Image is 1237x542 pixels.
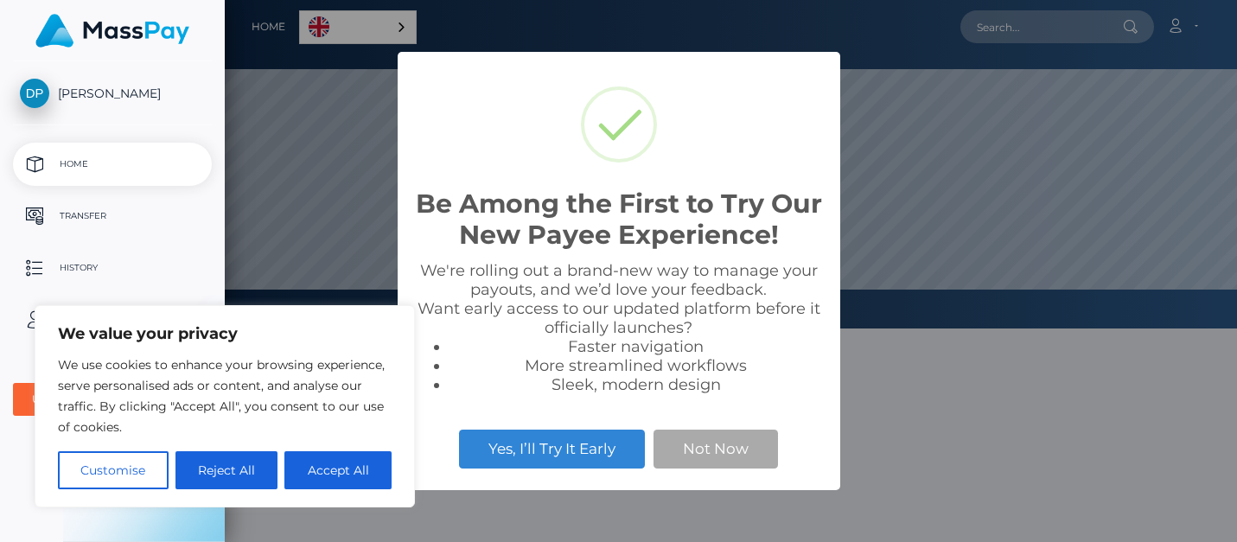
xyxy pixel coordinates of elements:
[35,305,415,507] div: We value your privacy
[654,430,778,468] button: Not Now
[20,307,205,333] p: User Profile
[32,392,174,406] div: User Agreements
[20,255,205,281] p: History
[13,383,212,416] button: User Agreements
[20,151,205,177] p: Home
[415,188,823,251] h2: Be Among the First to Try Our New Payee Experience!
[58,323,392,344] p: We value your privacy
[459,430,645,468] button: Yes, I’ll Try It Early
[35,14,189,48] img: MassPay
[284,451,392,489] button: Accept All
[13,86,212,101] span: [PERSON_NAME]
[415,261,823,394] div: We're rolling out a brand-new way to manage your payouts, and we’d love your feedback. Want early...
[58,451,169,489] button: Customise
[450,337,823,356] li: Faster navigation
[450,375,823,394] li: Sleek, modern design
[450,356,823,375] li: More streamlined workflows
[175,451,278,489] button: Reject All
[58,354,392,437] p: We use cookies to enhance your browsing experience, serve personalised ads or content, and analys...
[20,203,205,229] p: Transfer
